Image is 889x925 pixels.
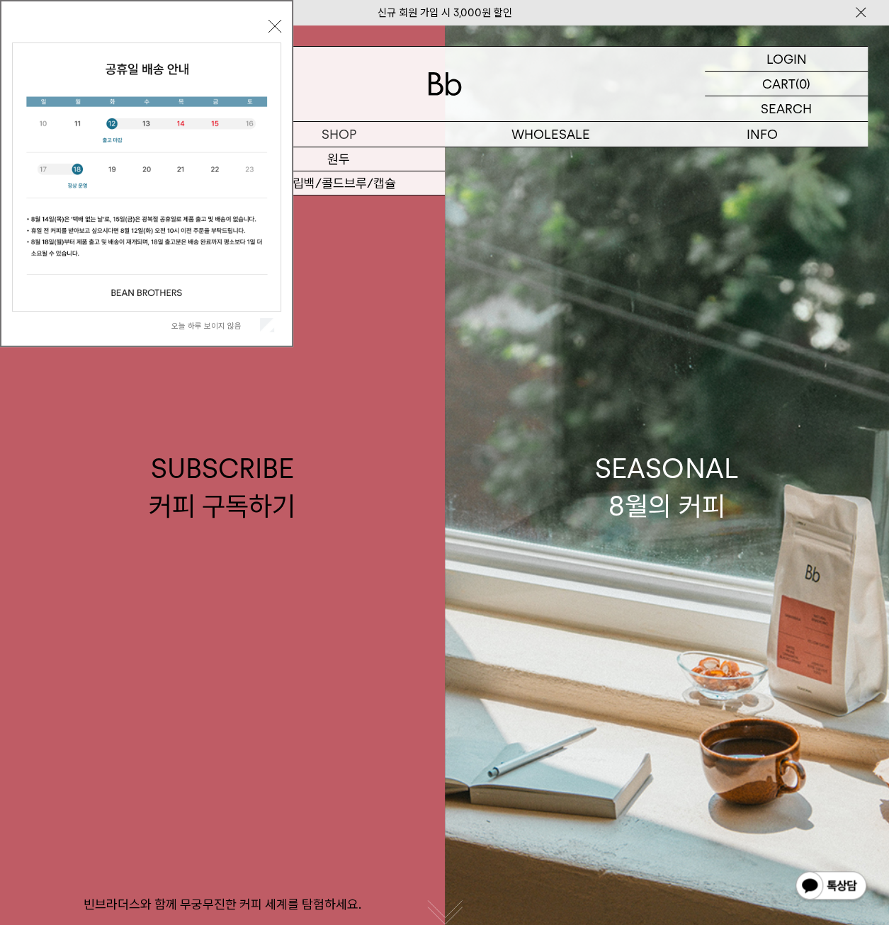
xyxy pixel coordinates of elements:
p: INFO [656,122,868,147]
a: SHOP [233,122,445,147]
a: 신규 회원 가입 시 3,000원 할인 [378,6,512,19]
a: LOGIN [705,47,868,72]
p: SEARCH [761,96,812,121]
div: SUBSCRIBE 커피 구독하기 [149,450,295,525]
button: 닫기 [268,20,281,33]
p: CART [762,72,795,96]
p: (0) [795,72,810,96]
a: 원두 [233,147,445,171]
p: WHOLESALE [445,122,657,147]
label: 오늘 하루 보이지 않음 [171,321,257,331]
img: 카카오톡 채널 1:1 채팅 버튼 [794,870,868,904]
a: 드립백/콜드브루/캡슐 [233,171,445,195]
p: LOGIN [766,47,807,71]
img: cb63d4bbb2e6550c365f227fdc69b27f_113810.jpg [13,43,281,311]
a: 선물세트 [233,195,445,220]
img: 로고 [428,72,462,96]
div: SEASONAL 8월의 커피 [595,450,738,525]
a: CART (0) [705,72,868,96]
